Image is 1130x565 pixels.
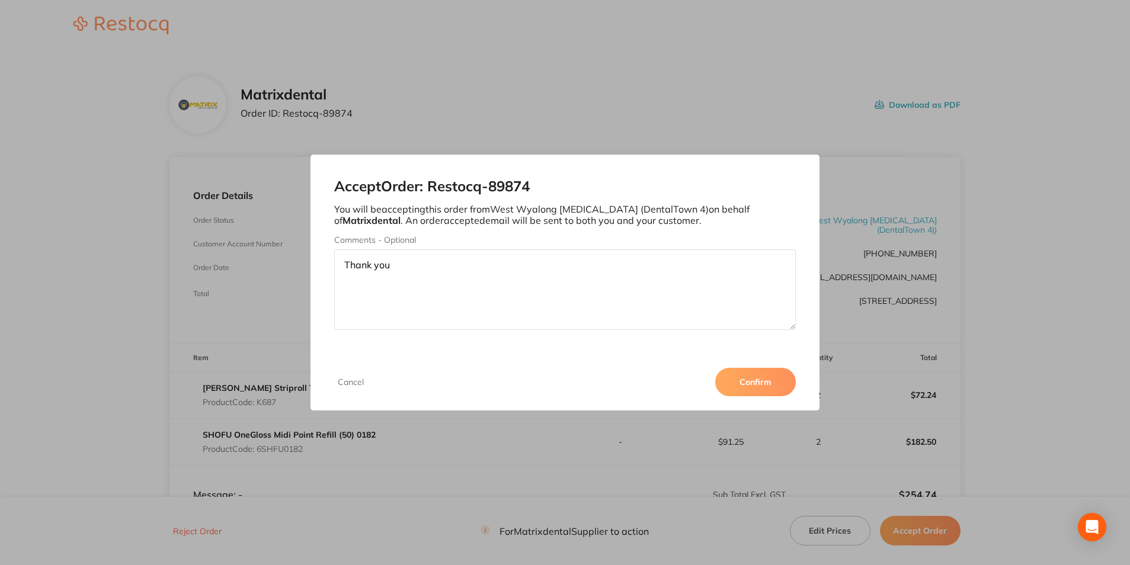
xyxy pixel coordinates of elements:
label: Comments - Optional [334,235,795,245]
button: Confirm [715,368,796,396]
button: Cancel [334,377,367,387]
b: Matrixdental [342,214,401,226]
div: Open Intercom Messenger [1078,513,1106,541]
textarea: Thank you [334,249,795,330]
p: You will be accepting this order from West Wyalong [MEDICAL_DATA] (DentalTown 4) on behalf of . A... [334,204,795,226]
h2: Accept Order: Restocq- 89874 [334,178,795,195]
